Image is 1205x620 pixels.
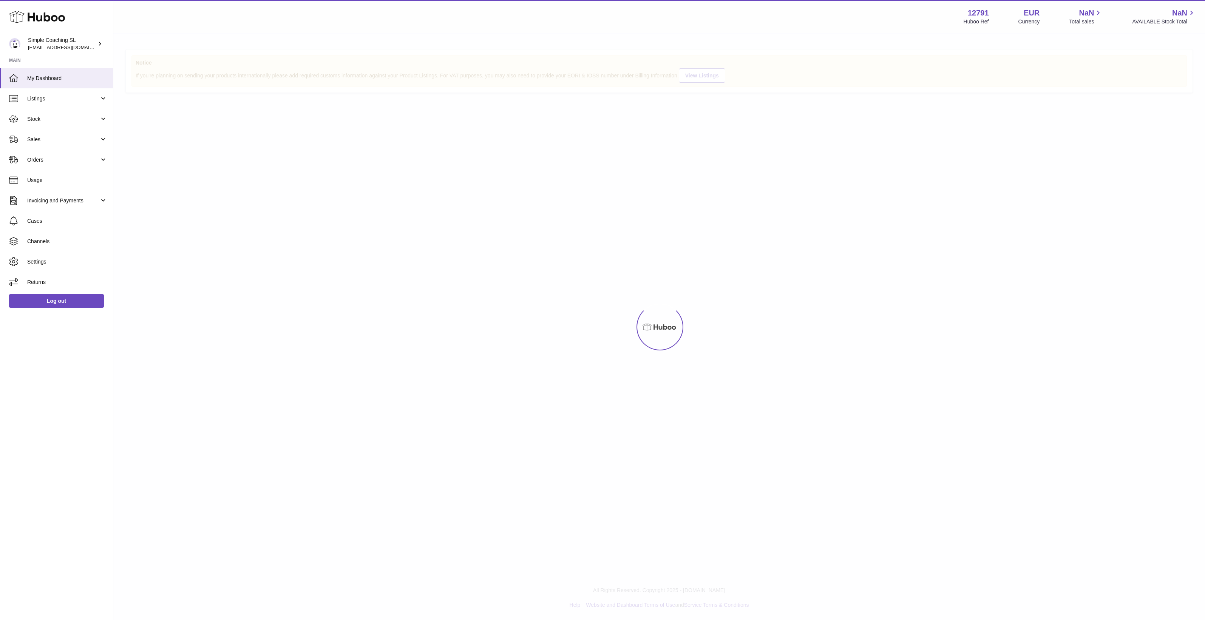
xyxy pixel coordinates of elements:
[27,197,99,204] span: Invoicing and Payments
[27,95,99,102] span: Listings
[27,238,107,245] span: Channels
[27,279,107,286] span: Returns
[1069,18,1103,25] span: Total sales
[1132,8,1196,25] a: NaN AVAILABLE Stock Total
[27,217,107,225] span: Cases
[1079,8,1094,18] span: NaN
[28,44,111,50] span: [EMAIL_ADDRESS][DOMAIN_NAME]
[27,116,99,123] span: Stock
[27,258,107,265] span: Settings
[9,294,104,308] a: Log out
[1172,8,1187,18] span: NaN
[27,156,99,163] span: Orders
[27,136,99,143] span: Sales
[27,177,107,184] span: Usage
[28,37,96,51] div: Simple Coaching SL
[27,75,107,82] span: My Dashboard
[1132,18,1196,25] span: AVAILABLE Stock Total
[968,8,989,18] strong: 12791
[9,38,20,49] img: internalAdmin-12791@internal.huboo.com
[964,18,989,25] div: Huboo Ref
[1024,8,1040,18] strong: EUR
[1018,18,1040,25] div: Currency
[1069,8,1103,25] a: NaN Total sales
